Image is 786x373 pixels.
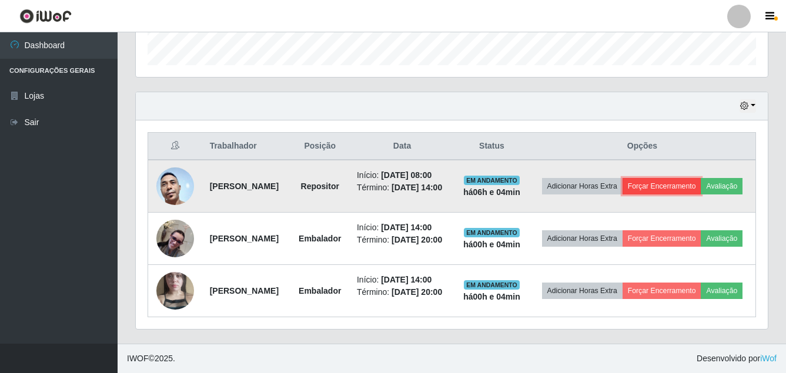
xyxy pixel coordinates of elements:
time: [DATE] 14:00 [381,275,432,284]
button: Avaliação [701,283,742,299]
span: IWOF [127,354,149,363]
span: EM ANDAMENTO [464,280,520,290]
button: Adicionar Horas Extra [542,230,623,247]
strong: há 00 h e 04 min [463,292,520,301]
th: Trabalhador [203,133,290,160]
time: [DATE] 08:00 [381,170,432,180]
time: [DATE] 20:00 [392,235,442,244]
button: Adicionar Horas Extra [542,178,623,194]
li: Término: [357,234,447,246]
button: Avaliação [701,230,742,247]
strong: há 06 h e 04 min [463,187,520,197]
button: Avaliação [701,178,742,194]
strong: [PERSON_NAME] [210,286,279,295]
button: Forçar Encerramento [623,283,701,299]
button: Forçar Encerramento [623,230,701,247]
th: Opções [529,133,756,160]
th: Posição [290,133,350,160]
button: Adicionar Horas Extra [542,283,623,299]
img: 1747227307483.jpeg [156,257,194,324]
span: EM ANDAMENTO [464,228,520,237]
li: Início: [357,274,447,286]
button: Forçar Encerramento [623,178,701,194]
span: EM ANDAMENTO [464,176,520,185]
li: Início: [357,221,447,234]
span: © 2025 . [127,352,175,365]
strong: Embalador [299,234,341,243]
img: 1744826820046.jpeg [156,146,194,226]
time: [DATE] 14:00 [381,223,432,232]
strong: [PERSON_NAME] [210,234,279,243]
th: Status [454,133,529,160]
time: [DATE] 20:00 [392,287,442,297]
strong: [PERSON_NAME] [210,182,279,191]
img: 1732812097920.jpeg [156,220,194,257]
strong: Repositor [301,182,339,191]
strong: Embalador [299,286,341,295]
a: iWof [760,354,777,363]
th: Data [350,133,454,160]
li: Início: [357,169,447,182]
li: Término: [357,182,447,194]
strong: há 00 h e 04 min [463,240,520,249]
span: Desenvolvido por [697,352,777,365]
time: [DATE] 14:00 [392,183,442,192]
img: CoreUI Logo [19,9,72,23]
li: Término: [357,286,447,298]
